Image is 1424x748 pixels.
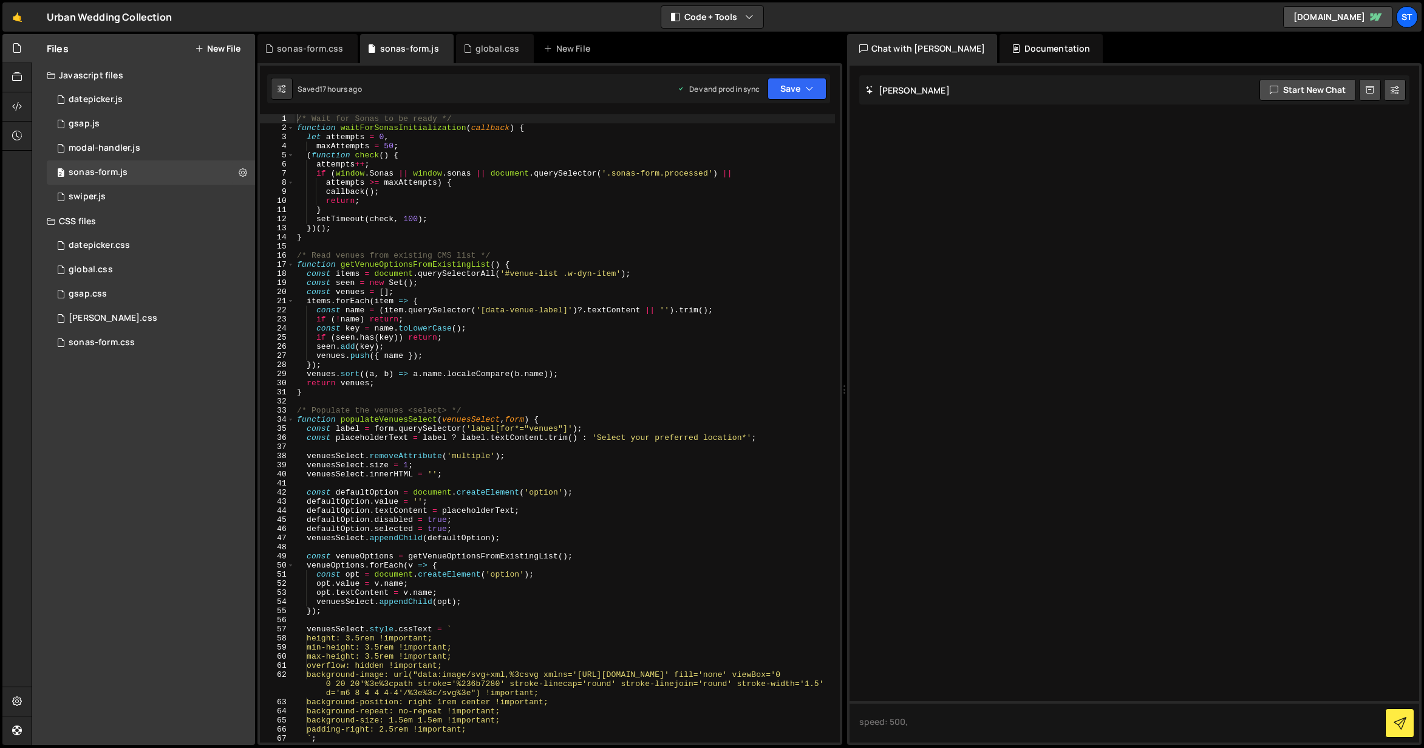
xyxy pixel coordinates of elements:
div: Dev and prod in sync [677,84,760,94]
h2: Files [47,42,69,55]
div: 37 [260,442,295,451]
button: Start new chat [1259,79,1356,101]
div: 52 [260,579,295,588]
div: 13 [260,224,295,233]
div: 8 [260,178,295,187]
div: 45 [260,515,295,524]
div: 16370/44272.css [47,306,255,331]
div: datepicker.css [69,240,130,251]
div: sonas-form.css [47,331,255,355]
div: 67 [260,734,295,743]
div: 16370/44273.css [47,282,255,306]
div: 15 [260,242,295,251]
h2: [PERSON_NAME] [865,84,950,96]
div: 44 [260,506,295,515]
div: 14 [260,233,295,242]
div: 53 [260,588,295,597]
div: 20 [260,287,295,297]
span: 2 [57,169,64,179]
div: 32 [260,397,295,406]
div: datepicker.js [69,94,123,105]
div: 25 [260,333,295,342]
div: 5 [260,151,295,160]
div: 19 [260,278,295,287]
div: 56 [260,616,295,625]
div: 59 [260,643,295,652]
div: 48 [260,543,295,552]
div: 18 [260,269,295,278]
div: 16 [260,251,295,260]
div: 49 [260,552,295,561]
div: 47 [260,534,295,543]
div: global.css [475,43,520,55]
div: 50 [260,561,295,570]
div: 16370/44274.css [47,233,255,258]
div: 57 [260,625,295,634]
div: 7 [260,169,295,178]
div: [PERSON_NAME].css [69,313,157,324]
div: 39 [260,461,295,470]
div: 33 [260,406,295,415]
div: 29 [260,369,295,379]
div: 26 [260,342,295,351]
div: 31 [260,388,295,397]
div: 41 [260,479,295,488]
div: sonas-form.css [277,43,343,55]
div: global.css [69,264,113,275]
div: 36 [260,433,295,442]
div: 16370/44269.js [47,87,255,112]
div: sonas-form.css [69,337,135,348]
button: New File [195,44,240,53]
button: Save [768,78,826,100]
div: sonas-form.js [69,167,128,178]
div: 16370/44270.js [47,136,255,160]
div: sonas-form.js [47,160,255,185]
div: CSS files [32,209,255,233]
div: 43 [260,497,295,506]
div: 17 [260,260,295,269]
div: 40 [260,470,295,479]
div: 24 [260,324,295,333]
div: 46 [260,524,295,534]
div: 22 [260,306,295,315]
div: swiper.js [69,191,106,202]
div: New File [543,43,594,55]
div: 16370/44267.js [47,185,255,209]
button: Code + Tools [661,6,763,28]
div: gsap.js [69,118,100,129]
div: 11 [260,205,295,214]
div: 60 [260,652,295,661]
div: 6 [260,160,295,169]
div: 27 [260,351,295,360]
div: 12 [260,214,295,224]
div: Javascript files [32,63,255,87]
div: 16370/44268.js [47,112,255,136]
div: 58 [260,634,295,643]
div: Saved [298,84,362,94]
div: 34 [260,415,295,424]
div: 21 [260,297,295,306]
div: 62 [260,670,295,698]
div: 55 [260,606,295,616]
div: gsap.css [69,289,107,300]
div: 30 [260,379,295,388]
div: 38 [260,451,295,461]
div: 9 [260,187,295,196]
div: 64 [260,707,295,716]
div: modal-handler.js [69,143,140,154]
div: sonas-form.js [380,43,439,55]
div: 61 [260,661,295,670]
div: Documentation [1000,34,1102,63]
div: 63 [260,698,295,707]
div: 17 hours ago [319,84,362,94]
a: st [1396,6,1418,28]
div: 28 [260,360,295,369]
div: 54 [260,597,295,606]
div: 4 [260,142,295,151]
div: 66 [260,725,295,734]
div: 65 [260,716,295,725]
div: 3 [260,132,295,142]
div: 35 [260,424,295,433]
div: 10 [260,196,295,205]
